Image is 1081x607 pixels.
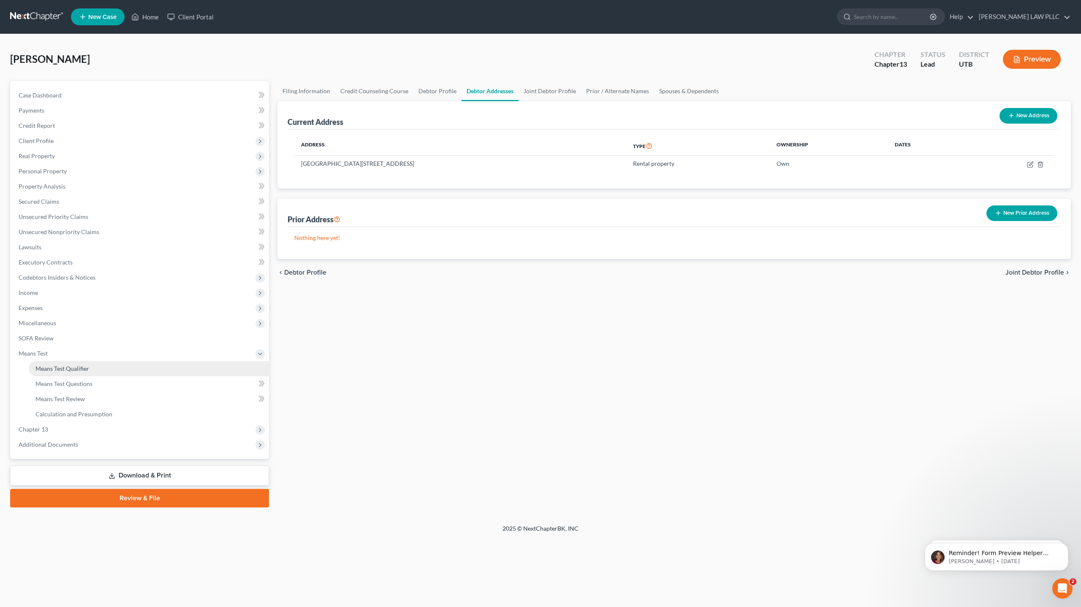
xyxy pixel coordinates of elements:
[10,53,90,65] span: [PERSON_NAME]
[35,395,85,402] span: Means Test Review
[959,59,989,69] div: UTB
[277,269,326,276] button: chevron_left Debtor Profile
[413,81,462,101] a: Debtor Profile
[921,59,945,69] div: Lead
[19,122,55,129] span: Credit Report
[12,88,269,103] a: Case Dashboard
[1000,108,1057,124] button: New Address
[1052,578,1073,599] iframe: Intercom live chat
[29,376,269,391] a: Means Test Questions
[29,391,269,407] a: Means Test Review
[41,11,101,19] p: Active in the last 15m
[288,214,340,224] div: Prior Address
[19,426,48,433] span: Chapter 13
[626,156,770,172] td: Rental property
[12,331,269,346] a: SOFA Review
[41,4,96,11] h1: [PERSON_NAME]
[1070,578,1076,585] span: 2
[14,72,121,87] b: 🚨 PACER Multi-Factor Authentication Now Required 🚨
[975,9,1070,24] a: [PERSON_NAME] LAW PLLC
[277,269,284,276] i: chevron_left
[7,66,162,248] div: Emma says…
[24,5,38,18] img: Profile image for Emma
[12,103,269,118] a: Payments
[12,194,269,209] a: Secured Claims
[1064,269,1071,276] i: chevron_right
[29,361,269,376] a: Means Test Qualifier
[654,81,724,101] a: Spouses & Dependents
[626,136,770,156] th: Type
[14,175,62,182] a: Learn More Here
[19,167,67,175] span: Personal Property
[284,269,326,276] span: Debtor Profile
[27,276,33,283] button: Gif picker
[19,213,88,220] span: Unsecured Priority Claims
[19,183,65,190] span: Property Analysis
[88,14,117,20] span: New Case
[300,524,781,540] div: 2025 © NextChapterBK, INC
[19,335,54,342] span: SOFA Review
[1005,269,1071,276] button: Joint Debtor Profile chevron_right
[13,276,20,283] button: Emoji picker
[12,209,269,224] a: Unsecured Priority Claims
[19,198,59,205] span: Secured Claims
[19,304,43,311] span: Expenses
[148,3,163,19] div: Close
[145,273,158,286] button: Send a message…
[19,243,41,251] span: Lawsuits
[462,81,519,101] a: Debtor Addresses
[35,365,89,372] span: Means Test Qualifier
[921,50,945,59] div: Status
[10,489,269,507] a: Review & File
[19,137,54,144] span: Client Profile
[912,525,1081,584] iframe: Intercom notifications message
[19,152,55,159] span: Real Property
[14,92,132,125] div: Starting [DATE], PACER requires Multi-Factor Authentication (MFA) for all filers in select distri...
[52,146,85,153] b: 2 minutes
[19,228,99,235] span: Unsecured Nonpriority Claims
[19,350,48,357] span: Means Test
[5,3,22,19] button: go back
[875,59,907,69] div: Chapter
[770,136,888,156] th: Ownership
[288,117,343,127] div: Current Address
[959,50,989,59] div: District
[14,129,132,171] div: Please be sure to enable MFA in your PACER account settings. Once enabled, you will have to enter...
[40,276,47,283] button: Upload attachment
[986,205,1057,221] button: New Prior Address
[132,3,148,19] button: Home
[12,179,269,194] a: Property Analysis
[19,107,44,114] span: Payments
[888,136,965,156] th: Dates
[19,259,73,266] span: Executory Contracts
[163,9,218,24] a: Client Portal
[875,50,907,59] div: Chapter
[12,118,269,133] a: Credit Report
[12,255,269,270] a: Executory Contracts
[294,156,626,172] td: [GEOGRAPHIC_DATA][STREET_ADDRESS]
[1005,269,1064,276] span: Joint Debtor Profile
[7,259,162,273] textarea: Message…
[14,232,80,237] div: [PERSON_NAME] • 3h ago
[12,240,269,255] a: Lawsuits
[19,289,38,296] span: Income
[945,9,974,24] a: Help
[19,92,62,99] span: Case Dashboard
[581,81,654,101] a: Prior / Alternate Names
[1003,50,1061,69] button: Preview
[335,81,413,101] a: Credit Counseling Course
[854,9,931,24] input: Search by name...
[770,156,888,172] td: Own
[29,407,269,422] a: Calculation and Presumption
[294,136,626,156] th: Address
[19,274,95,281] span: Codebtors Insiders & Notices
[7,66,139,230] div: 🚨 PACER Multi-Factor Authentication Now Required 🚨Starting [DATE], PACER requires Multi-Factor Au...
[294,234,1054,242] p: Nothing here yet!
[19,319,56,326] span: Miscellaneous
[127,9,163,24] a: Home
[35,380,92,387] span: Means Test Questions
